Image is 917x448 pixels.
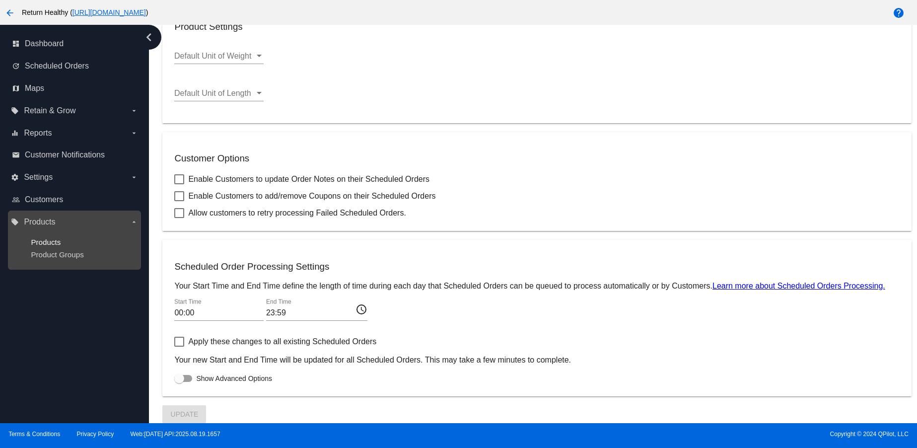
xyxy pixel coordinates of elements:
[174,308,264,317] input: Start Time
[25,195,63,204] span: Customers
[174,89,251,97] span: Default Unit of Length
[174,356,899,365] p: Your new Start and End Time will be updated for all Scheduled Orders. This may take a few minutes...
[130,173,138,181] i: arrow_drop_down
[266,308,355,317] input: End Time
[24,129,52,138] span: Reports
[12,80,138,96] a: map Maps
[11,129,19,137] i: equalizer
[25,84,44,93] span: Maps
[4,7,16,19] mat-icon: arrow_back
[171,410,199,418] span: Update
[12,147,138,163] a: email Customer Notifications
[174,89,264,98] mat-select: Default Unit of Length
[174,153,899,164] h3: Customer Options
[11,218,19,226] i: local_offer
[31,238,61,246] a: Products
[467,431,909,438] span: Copyright © 2024 QPilot, LLC
[712,282,885,290] a: Learn more about Scheduled Orders Processing.
[188,336,376,348] span: Apply these changes to all existing Scheduled Orders
[12,36,138,52] a: dashboard Dashboard
[174,282,899,291] p: Your Start Time and End Time define the length of time during each day that Scheduled Orders can ...
[24,218,55,226] span: Products
[188,173,429,185] span: Enable Customers to update Order Notes on their Scheduled Orders
[131,431,220,438] a: Web:[DATE] API:2025.08.19.1657
[12,62,20,70] i: update
[174,52,251,60] span: Default Unit of Weight
[130,218,138,226] i: arrow_drop_down
[12,58,138,74] a: update Scheduled Orders
[893,7,905,19] mat-icon: help
[12,84,20,92] i: map
[77,431,114,438] a: Privacy Policy
[196,373,272,383] span: Show Advanced Options
[12,151,20,159] i: email
[130,107,138,115] i: arrow_drop_down
[174,52,264,61] mat-select: Default Unit of Weight
[24,173,53,182] span: Settings
[11,107,19,115] i: local_offer
[11,173,19,181] i: settings
[8,431,60,438] a: Terms & Conditions
[188,190,435,202] span: Enable Customers to add/remove Coupons on their Scheduled Orders
[22,8,148,16] span: Return Healthy ( )
[12,40,20,48] i: dashboard
[12,196,20,204] i: people_outline
[174,21,899,32] h3: Product Settings
[12,192,138,208] a: people_outline Customers
[24,106,75,115] span: Retain & Grow
[355,303,367,315] mat-icon: access_time
[72,8,146,16] a: [URL][DOMAIN_NAME]
[130,129,138,137] i: arrow_drop_down
[25,39,64,48] span: Dashboard
[162,405,206,423] button: Update
[141,29,157,45] i: chevron_left
[25,62,89,71] span: Scheduled Orders
[31,250,83,259] a: Product Groups
[25,150,105,159] span: Customer Notifications
[188,207,406,219] span: Allow customers to retry processing Failed Scheduled Orders.
[174,261,899,272] h3: Scheduled Order Processing Settings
